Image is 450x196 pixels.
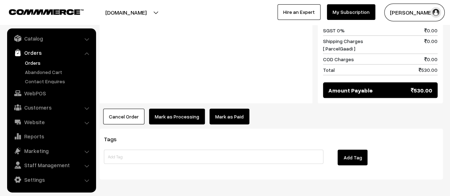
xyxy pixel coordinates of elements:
[338,150,367,165] button: Add Tag
[424,27,438,34] span: 0.00
[327,4,375,20] a: My Subscription
[419,66,438,74] span: 530.00
[103,109,144,125] button: Cancel Order
[277,4,321,20] a: Hire an Expert
[323,55,354,63] span: COD Charges
[323,37,363,52] span: Shipping Charges [ ParcelGaadi ]
[80,4,171,21] button: [DOMAIN_NAME]
[104,136,125,143] span: Tags
[9,87,94,100] a: WebPOS
[9,173,94,186] a: Settings
[9,159,94,171] a: Staff Management
[323,27,345,34] span: SGST 0%
[9,9,84,15] img: COMMMERCE
[9,116,94,128] a: Website
[424,55,438,63] span: 0.00
[149,109,205,125] button: Mark as Processing
[424,37,438,52] span: 0.00
[430,7,441,18] img: user
[9,130,94,143] a: Reports
[23,59,94,67] a: Orders
[411,86,432,95] span: 530.00
[384,4,445,21] button: [PERSON_NAME]
[328,86,373,95] span: Amount Payable
[9,46,94,59] a: Orders
[104,150,323,164] input: Add Tag
[9,144,94,157] a: Marketing
[23,68,94,76] a: Abandoned Cart
[9,101,94,114] a: Customers
[23,78,94,85] a: Contact Enquires
[323,66,335,74] span: Total
[9,32,94,45] a: Catalog
[9,7,71,16] a: COMMMERCE
[210,109,249,125] a: Mark as Paid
